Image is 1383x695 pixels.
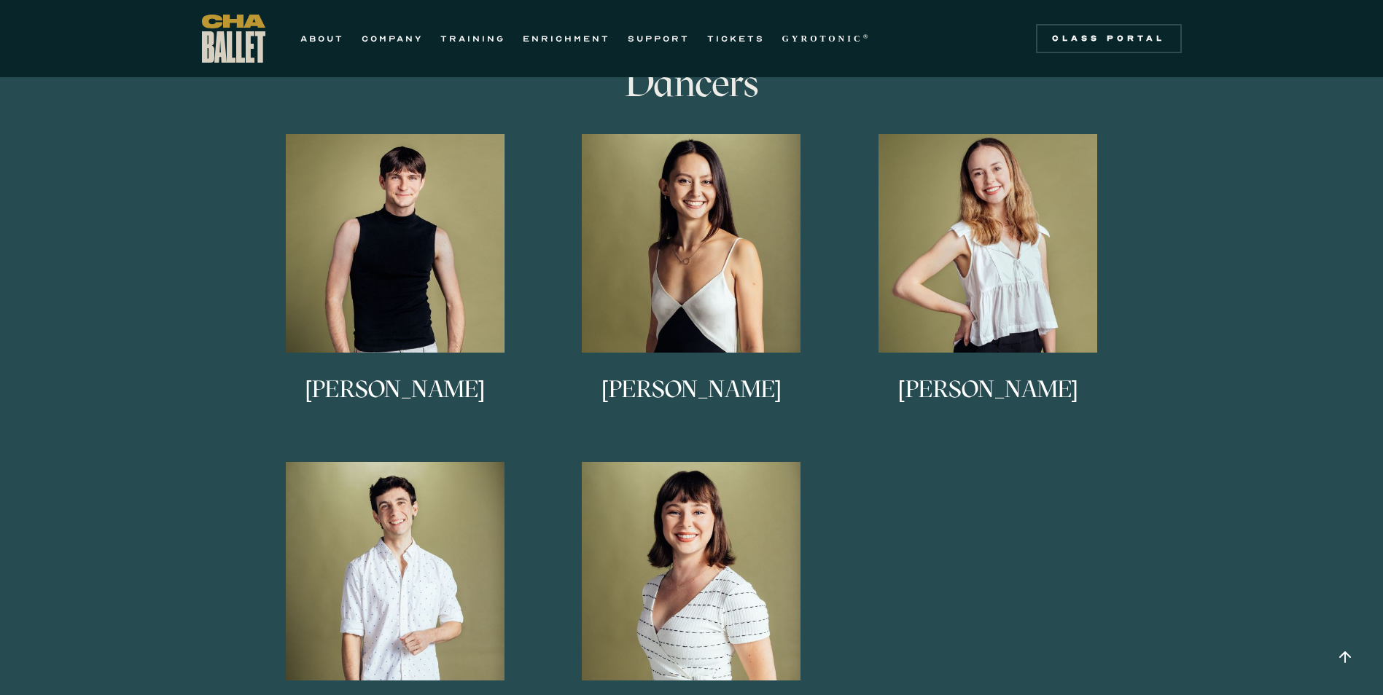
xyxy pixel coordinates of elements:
h3: Dancers [455,61,929,105]
h3: [PERSON_NAME] [898,377,1078,425]
strong: GYROTONIC [782,34,863,44]
a: SUPPORT [628,30,690,47]
a: GYROTONIC® [782,30,871,47]
a: ENRICHMENT [523,30,610,47]
a: [PERSON_NAME] [550,134,833,440]
a: [PERSON_NAME] [254,134,537,440]
a: ABOUT [300,30,344,47]
h3: [PERSON_NAME] [305,377,485,425]
a: home [202,15,265,63]
div: Class Portal [1045,33,1173,44]
a: [PERSON_NAME] [847,134,1129,440]
sup: ® [863,33,871,40]
a: TICKETS [707,30,765,47]
a: TRAINING [440,30,505,47]
a: Class Portal [1036,24,1182,53]
a: COMPANY [362,30,423,47]
h3: [PERSON_NAME] [601,377,782,425]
